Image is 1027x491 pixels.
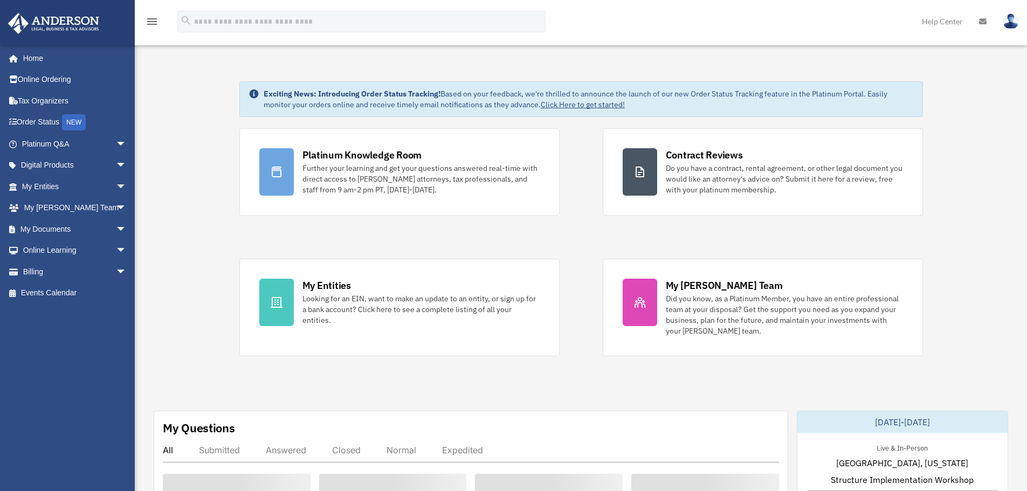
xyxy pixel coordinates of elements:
img: Anderson Advisors Platinum Portal [5,13,102,34]
div: Do you have a contract, rental agreement, or other legal document you would like an attorney's ad... [666,163,903,195]
div: Submitted [199,445,240,455]
a: Contract Reviews Do you have a contract, rental agreement, or other legal document you would like... [603,128,923,216]
div: Answered [266,445,306,455]
a: My [PERSON_NAME] Team Did you know, as a Platinum Member, you have an entire professional team at... [603,259,923,356]
span: [GEOGRAPHIC_DATA], [US_STATE] [836,457,968,469]
a: Digital Productsarrow_drop_down [8,155,143,176]
span: Structure Implementation Workshop [831,473,974,486]
div: Live & In-Person [868,441,936,453]
i: menu [146,15,158,28]
div: Did you know, as a Platinum Member, you have an entire professional team at your disposal? Get th... [666,293,903,336]
a: Events Calendar [8,282,143,304]
a: My Documentsarrow_drop_down [8,218,143,240]
div: Normal [387,445,416,455]
a: Platinum Q&Aarrow_drop_down [8,133,143,155]
span: arrow_drop_down [116,176,137,198]
a: My Entities Looking for an EIN, want to make an update to an entity, or sign up for a bank accoun... [239,259,560,356]
a: Billingarrow_drop_down [8,261,143,282]
span: arrow_drop_down [116,133,137,155]
div: Expedited [442,445,483,455]
div: Looking for an EIN, want to make an update to an entity, or sign up for a bank account? Click her... [302,293,540,326]
div: My Questions [163,420,235,436]
strong: Exciting News: Introducing Order Status Tracking! [264,89,440,99]
div: All [163,445,173,455]
a: Tax Organizers [8,90,143,112]
div: My Entities [302,279,351,292]
div: Based on your feedback, we're thrilled to announce the launch of our new Order Status Tracking fe... [264,88,914,110]
span: arrow_drop_down [116,240,137,262]
img: User Pic [1003,13,1019,29]
i: search [180,15,192,26]
div: NEW [62,114,86,130]
a: Home [8,47,137,69]
div: My [PERSON_NAME] Team [666,279,783,292]
a: My Entitiesarrow_drop_down [8,176,143,197]
div: Closed [332,445,361,455]
a: Online Learningarrow_drop_down [8,240,143,261]
span: arrow_drop_down [116,218,137,240]
div: Platinum Knowledge Room [302,148,422,162]
a: menu [146,19,158,28]
span: arrow_drop_down [116,261,137,283]
a: Order StatusNEW [8,112,143,134]
a: Click Here to get started! [541,100,625,109]
span: arrow_drop_down [116,197,137,219]
div: Contract Reviews [666,148,743,162]
a: My [PERSON_NAME] Teamarrow_drop_down [8,197,143,219]
div: [DATE]-[DATE] [797,411,1008,433]
div: Further your learning and get your questions answered real-time with direct access to [PERSON_NAM... [302,163,540,195]
a: Platinum Knowledge Room Further your learning and get your questions answered real-time with dire... [239,128,560,216]
span: arrow_drop_down [116,155,137,177]
a: Online Ordering [8,69,143,91]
